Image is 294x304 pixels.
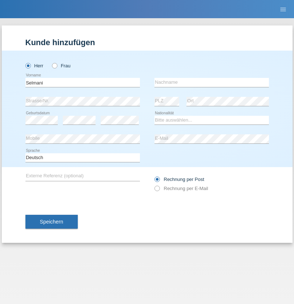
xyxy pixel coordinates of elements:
[279,6,287,13] i: menu
[52,63,71,68] label: Frau
[154,186,208,191] label: Rechnung per E-Mail
[25,38,269,47] h1: Kunde hinzufügen
[25,63,44,68] label: Herr
[276,7,290,11] a: menu
[154,177,204,182] label: Rechnung per Post
[25,63,30,68] input: Herr
[154,186,159,195] input: Rechnung per E-Mail
[154,177,159,186] input: Rechnung per Post
[52,63,57,68] input: Frau
[40,219,63,225] span: Speichern
[25,215,78,229] button: Speichern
